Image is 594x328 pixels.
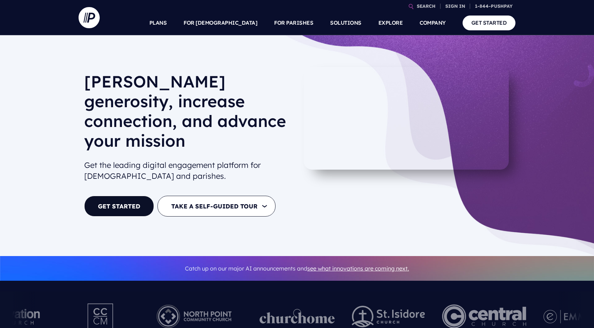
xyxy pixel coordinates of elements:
[149,11,167,35] a: PLANS
[420,11,446,35] a: COMPANY
[259,309,335,324] img: pp_logos_1
[274,11,313,35] a: FOR PARISHES
[84,261,510,277] p: Catch up on our major AI announcements and
[307,265,409,272] a: see what innovations are coming next.
[378,11,403,35] a: EXPLORE
[84,72,291,156] h1: [PERSON_NAME] generosity, increase connection, and advance your mission
[84,157,291,184] h2: Get the leading digital engagement platform for [DEMOGRAPHIC_DATA] and parishes.
[330,11,361,35] a: SOLUTIONS
[84,196,154,217] a: GET STARTED
[184,11,257,35] a: FOR [DEMOGRAPHIC_DATA]
[352,306,425,327] img: pp_logos_2
[157,196,276,217] button: TAKE A SELF-GUIDED TOUR
[463,16,516,30] a: GET STARTED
